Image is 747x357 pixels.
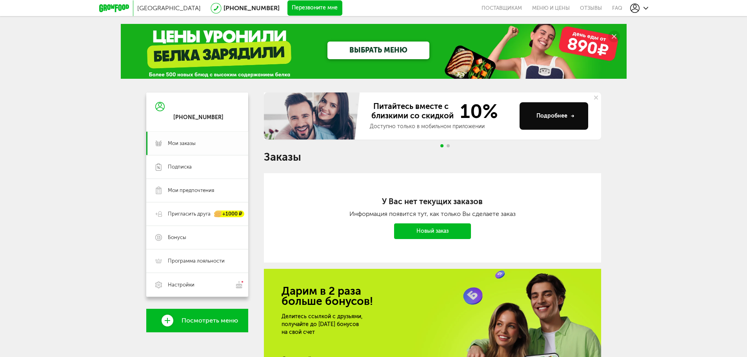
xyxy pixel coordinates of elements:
[146,309,248,332] a: Посмотреть меню
[168,163,192,170] span: Подписка
[264,152,601,162] h1: Заказы
[168,140,196,147] span: Мои заказы
[146,249,248,273] a: Программа лояльности
[455,101,498,121] span: 10%
[520,102,588,130] button: Подробнее
[447,144,450,147] span: Go to slide 2
[146,202,248,226] a: Пригласить друга +1000 ₽
[168,257,225,265] span: Программа лояльности
[146,155,248,179] a: Подписка
[264,92,362,140] img: family-banner.579af9d.jpg
[146,179,248,202] a: Мои предпочтения
[146,132,248,155] a: Мои заказы
[282,313,464,336] div: Делитесь ссылкой с друзьями, получайте до [DATE] бонусов на свой счет
[168,234,186,241] span: Бонусы
[394,223,471,239] a: Новый заказ
[146,273,248,297] a: Настройки
[173,114,224,121] div: [PHONE_NUMBER]
[536,112,574,120] div: Подробнее
[168,210,211,217] span: Пригласить друга
[182,317,238,324] span: Посмотреть меню
[146,226,248,249] a: Бонусы
[224,4,280,12] a: [PHONE_NUMBER]
[214,211,244,217] div: +1000 ₽
[168,281,194,288] span: Настройки
[282,286,583,306] h2: Дарим в 2 раза больше бонусов!
[370,101,455,121] span: Питайтесь вместе с близкими со скидкой
[295,197,570,206] h2: У Вас нет текущих заказов
[370,123,513,130] div: Доступно только в мобильном приложении
[287,0,342,16] button: Перезвоните мне
[137,4,201,12] span: [GEOGRAPHIC_DATA]
[327,42,429,59] a: ВЫБРАТЬ МЕНЮ
[295,210,570,217] div: Информация появится тут, как только Вы сделаете заказ
[168,187,214,194] span: Мои предпочтения
[440,144,443,147] span: Go to slide 1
